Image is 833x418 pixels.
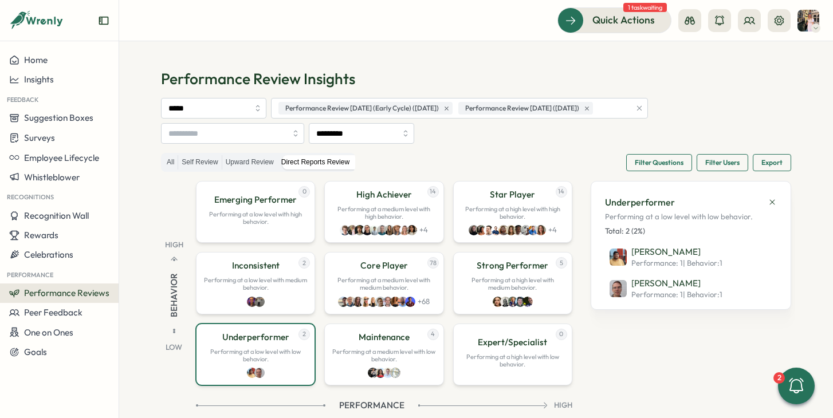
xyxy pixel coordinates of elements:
span: 2 [298,329,310,340]
span: Peer Feedback [24,307,82,318]
span: Goals [24,346,47,357]
p: Emerging Performer [214,194,297,206]
button: Export [753,154,791,171]
span: 78 [427,257,439,269]
label: Direct Reports Review [278,155,353,169]
span: Filter Questions [635,155,683,171]
label: Upward Review [222,155,277,169]
p: Underperformer [605,195,675,210]
img: Peter McKenna [338,297,348,307]
img: Emily Thompson [390,297,400,307]
button: 2 [778,368,815,404]
p: Underperformer [222,331,289,344]
img: Anthony Iles [522,297,533,307]
img: Arron Jennings [355,225,365,235]
img: Jack Stockton [398,297,408,307]
p: + 68 [418,297,430,307]
img: Thomas Clark [383,368,393,378]
img: Izzie Winstanley [536,225,546,235]
div: 2 [773,372,785,384]
p: Performing at a low level with high behavior. [203,211,308,226]
img: Sarah Rutter [493,297,503,307]
img: Niamh Linton [384,225,395,235]
label: All [163,155,178,169]
span: Performance: 1 | Behavior : 1 [631,258,722,269]
img: Reza Salehipour [247,368,257,378]
p: Core Player [360,259,408,272]
p: Performing at a high level with low behavior. [461,353,565,368]
img: James Nock [491,225,501,235]
img: Sara Knott [362,225,372,235]
p: Performing at a high level with high behavior. [461,206,565,220]
img: Reza Salehipour [610,249,627,266]
img: Joshua Sim [370,225,380,235]
img: Larry Sule-Balogun [513,225,524,235]
p: Performing at a medium level with high behavior. [332,206,436,220]
img: Adrian Pearcey [247,297,257,307]
img: Tomas Liepis [377,225,387,235]
p: Performing at a medium level with low behavior. [332,348,436,363]
img: Viveca Riley [476,225,486,235]
img: Noor ul ain [521,225,531,235]
p: Strong Performer [477,259,548,272]
img: Youlia Marks [399,225,410,235]
p: Performing at a low level with medium behavior. [203,277,308,291]
img: Harriet Stewart [392,225,402,235]
img: Hannah Saunders [797,10,819,31]
p: High Achiever [356,188,412,201]
span: Suggestion Boxes [24,112,93,123]
img: Maria Khoury [407,225,417,235]
p: Low [166,338,182,353]
img: Hanna Smith [508,297,518,307]
img: Kavita Thomas [375,368,386,378]
p: Total: 2 (2%) [605,226,777,236]
img: Hannah Dickens [368,297,378,307]
img: Robin McDowell [610,280,627,297]
img: Luke [368,368,378,378]
img: Stephanie Yeaman [506,225,516,235]
img: Paul Hemsley [528,225,539,235]
img: Layton Burchell [498,225,509,235]
button: Expand sidebar [98,15,109,26]
img: Robin McDowell [254,368,265,378]
span: Home [24,54,48,65]
span: Filter Users [705,155,740,171]
span: Performance Review [DATE] (Early Cycle) ([DATE]) [285,103,439,114]
span: 14 [427,186,439,198]
label: Self Review [178,155,221,169]
span: Performing at a low level with low behavior. [605,212,777,222]
span: Quick Actions [592,13,655,27]
p: Maintenance [359,331,410,344]
p: + 4 [419,225,428,235]
p: Inconsistent [232,259,280,272]
span: 2 [298,257,310,269]
img: Chris Hogben [484,225,494,235]
span: Insights [24,74,54,85]
p: Performing at a medium level with medium behavior. [332,277,436,291]
span: Surveys [24,132,55,143]
p: [PERSON_NAME] [631,246,722,258]
span: Behavior [168,273,180,317]
span: Performance [339,399,404,412]
img: Robert Moody [254,297,265,307]
img: Aimee Weston [353,297,363,307]
span: Performance: 1 | Behavior : 1 [631,290,722,300]
button: Filter Questions [626,154,692,171]
img: Henry Dennis [405,297,415,307]
img: Tristan Bailey [345,297,356,307]
p: High [554,400,572,411]
button: Quick Actions [557,7,671,33]
img: Paddy Goggin [375,297,386,307]
p: Performing at a high level with medium behavior. [461,277,565,291]
p: Star Player [490,188,535,201]
span: One on Ones [24,327,73,338]
span: Employee Lifecycle [24,152,99,163]
img: Leigh Carrington [360,297,371,307]
span: Celebrations [24,249,73,260]
p: Expert/Specialist [478,336,547,349]
span: 4 [427,329,439,340]
span: Rewards [24,230,58,240]
span: Export [761,155,783,171]
img: Hannah Saunders [347,225,357,235]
